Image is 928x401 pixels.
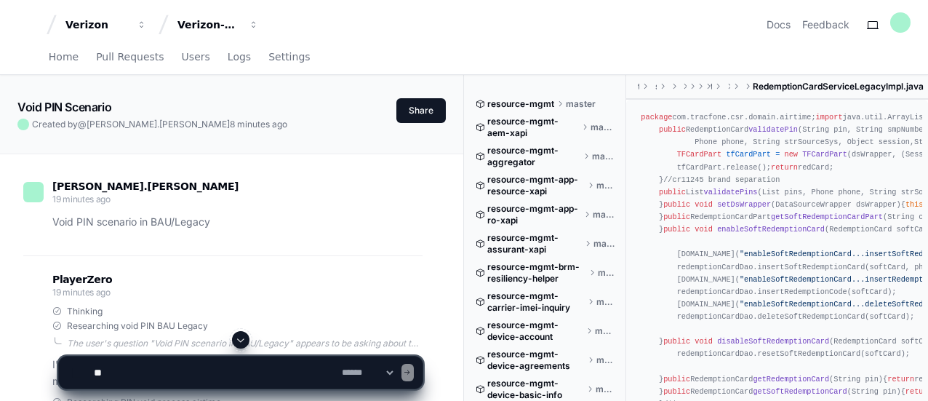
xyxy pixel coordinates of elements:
[396,98,446,123] button: Share
[596,296,615,308] span: master
[771,200,901,209] span: (DataSourceWrapper dsWrapper)
[659,188,686,196] span: public
[591,122,615,133] span: master
[771,163,798,172] span: return
[592,151,615,162] span: master
[67,320,208,332] span: Researching void PIN BAU Legacy
[663,175,780,184] span: //cr11245 brand separation
[905,200,924,209] span: this
[268,41,310,74] a: Settings
[78,119,87,130] span: @
[695,200,713,209] span: void
[487,232,582,255] span: resource-mgmt-assurant-xapi
[49,41,79,74] a: Home
[659,125,686,134] span: public
[17,100,111,114] app-text-character-animate: Void PIN Scenario
[638,81,639,92] span: tracfone
[230,119,287,130] span: 8 minutes ago
[802,17,849,32] button: Feedback
[182,52,210,61] span: Users
[641,113,672,122] span: package
[52,275,112,284] span: PlayerZero
[172,12,265,38] button: Verizon-Clarify-Resource-Management
[598,267,616,279] span: master
[487,203,581,226] span: resource-mgmt-app-ro-xapi
[771,213,883,221] span: getSoftRedemptionCardPart
[593,238,615,250] span: master
[487,174,585,197] span: resource-mgmt-app-resource-xapi
[566,98,596,110] span: master
[596,180,616,191] span: master
[87,119,230,130] span: [PERSON_NAME].[PERSON_NAME]
[177,17,240,32] div: Verizon-Clarify-Resource-Management
[663,225,690,234] span: public
[487,261,586,285] span: resource-mgmt-brm-resiliency-helper
[487,319,583,343] span: resource-mgmt-device-account
[49,52,79,61] span: Home
[593,209,616,221] span: master
[663,213,690,221] span: public
[67,306,103,317] span: Thinking
[52,214,423,231] p: Void PIN scenario in BAU/Legacy
[802,150,847,159] span: TFCardPart
[52,194,111,205] span: 19 minutes ago
[816,113,843,122] span: import
[32,119,287,130] span: Created by
[711,81,712,92] span: tracfone
[268,52,310,61] span: Settings
[65,17,128,32] div: Verizon
[228,41,251,74] a: Logs
[487,290,585,314] span: resource-mgmt-carrier-imei-inquiry
[753,81,924,92] span: RedemptionCardServiceLegacyImpl.java
[726,150,771,159] span: tfCardPart
[487,116,579,139] span: resource-mgmt-aem-xapi
[228,52,251,61] span: Logs
[487,98,554,110] span: resource-mgmt
[775,150,780,159] span: =
[96,41,164,74] a: Pull Requests
[748,125,798,134] span: validatePin
[785,150,798,159] span: new
[60,12,153,38] button: Verizon
[767,17,791,32] a: Docs
[96,52,164,61] span: Pull Requests
[695,225,713,234] span: void
[182,41,210,74] a: Users
[717,225,825,234] span: enableSoftRedemptionCard
[677,150,722,159] span: TFCardPart
[52,180,239,192] span: [PERSON_NAME].[PERSON_NAME]
[595,325,616,337] span: master
[655,81,657,92] span: services
[717,200,771,209] span: setDsWrapper
[52,287,111,298] span: 19 minutes ago
[487,145,580,168] span: resource-mgmt-aggregator
[704,188,758,196] span: validatePins
[663,200,690,209] span: public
